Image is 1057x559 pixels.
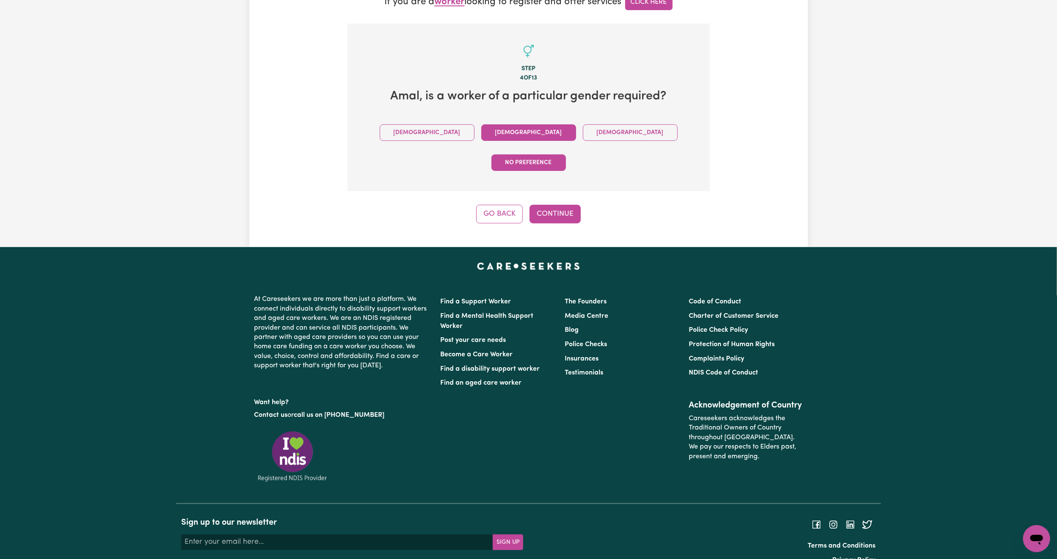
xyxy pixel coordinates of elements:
[476,205,523,223] button: Go Back
[808,542,876,549] a: Terms and Conditions
[565,327,579,333] a: Blog
[361,89,696,104] h2: Amal , is a worker of a particular gender required?
[181,534,493,550] input: Enter your email here...
[689,313,778,319] a: Charter of Customer Service
[845,521,856,528] a: Follow Careseekers on LinkedIn
[530,205,581,223] button: Continue
[862,521,872,528] a: Follow Careseekers on Twitter
[689,369,758,376] a: NDIS Code of Conduct
[565,313,608,319] a: Media Centre
[811,521,822,528] a: Follow Careseekers on Facebook
[828,521,839,528] a: Follow Careseekers on Instagram
[689,410,803,465] p: Careseekers acknowledges the Traditional Owners of Country throughout [GEOGRAPHIC_DATA]. We pay o...
[441,337,506,344] a: Post your care needs
[1023,525,1050,552] iframe: Button to launch messaging window, conversation in progress
[493,534,523,550] button: Subscribe
[565,369,603,376] a: Testimonials
[361,64,696,74] div: Step
[477,262,580,269] a: Careseekers home page
[689,341,775,348] a: Protection of Human Rights
[689,298,741,305] a: Code of Conduct
[380,124,475,141] button: [DEMOGRAPHIC_DATA]
[689,400,803,410] h2: Acknowledgement of Country
[441,366,540,372] a: Find a disability support worker
[441,351,513,358] a: Become a Care Worker
[441,298,511,305] a: Find a Support Worker
[361,74,696,83] div: 4 of 13
[254,407,431,423] p: or
[583,124,678,141] button: [DEMOGRAPHIC_DATA]
[181,518,523,528] h2: Sign up to our newsletter
[254,412,288,419] a: Contact us
[254,430,331,483] img: Registered NDIS provider
[481,124,576,141] button: [DEMOGRAPHIC_DATA]
[254,291,431,374] p: At Careseekers we are more than just a platform. We connect individuals directly to disability su...
[294,412,385,419] a: call us on [PHONE_NUMBER]
[689,327,748,333] a: Police Check Policy
[565,298,607,305] a: The Founders
[254,394,431,407] p: Want help?
[689,355,744,362] a: Complaints Policy
[441,313,534,330] a: Find a Mental Health Support Worker
[565,341,607,348] a: Police Checks
[491,154,566,171] button: No preference
[441,380,522,386] a: Find an aged care worker
[565,355,599,362] a: Insurances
